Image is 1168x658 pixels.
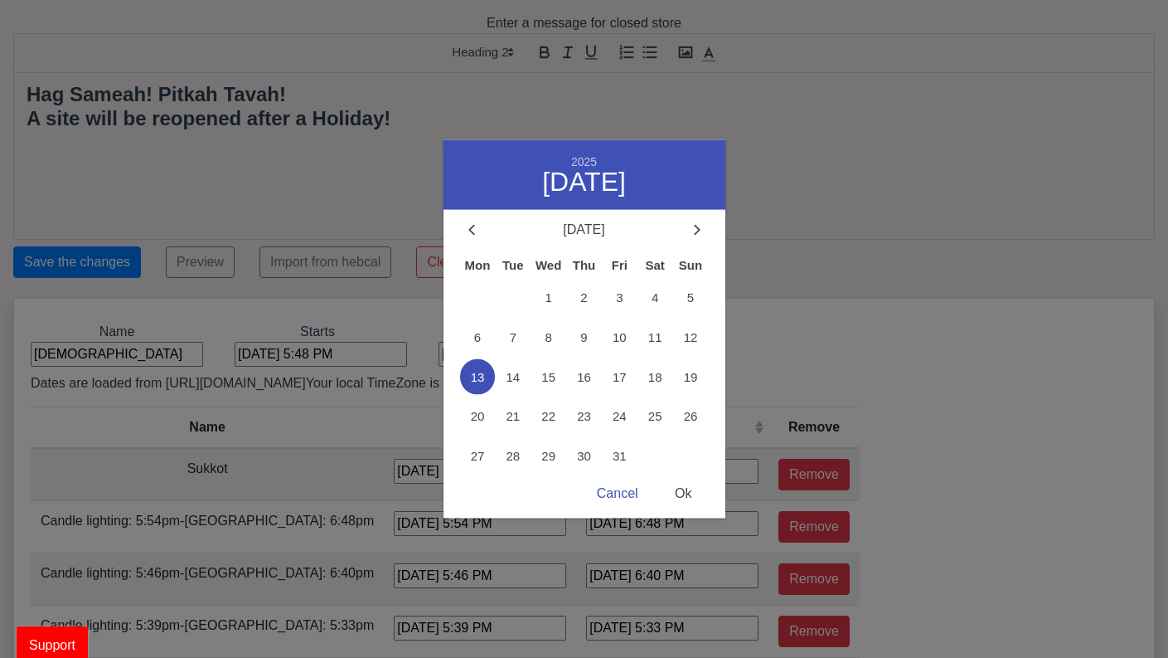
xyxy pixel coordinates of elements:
[566,359,602,395] span: 16
[495,319,531,355] span: 7
[460,319,496,355] span: 6
[468,222,700,238] div: [DATE]
[673,319,709,355] span: 12
[460,438,496,474] span: 27
[673,399,709,435] span: 26
[531,250,566,280] div: Wed
[602,399,637,435] span: 24
[637,399,673,435] span: 25
[566,319,602,355] span: 9
[566,438,602,474] span: 30
[602,359,637,395] span: 17
[637,319,673,355] span: 11
[468,168,700,195] div: [DATE]
[673,250,709,280] div: Sun
[460,359,496,395] span: 13
[637,359,673,395] span: 18
[673,280,709,315] span: 5
[460,399,496,435] span: 20
[495,250,531,280] div: Tue
[658,478,708,510] div: Ok
[566,250,602,280] div: Thu
[602,250,637,280] div: Fri
[468,154,700,168] div: 2025
[637,280,673,315] span: 4
[637,250,673,280] div: Sat
[531,280,566,315] span: 1
[602,319,637,355] span: 10
[531,399,566,435] span: 22
[673,359,709,395] span: 19
[495,399,531,435] span: 21
[602,280,637,315] span: 3
[495,359,531,395] span: 14
[531,438,566,474] span: 29
[531,359,566,395] span: 15
[566,280,602,315] span: 2
[531,319,566,355] span: 8
[602,438,637,474] span: 31
[495,438,531,474] span: 28
[566,399,602,435] span: 23
[580,478,655,510] div: Cancel
[216,322,419,367] div: Starts
[460,250,496,280] div: Mon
